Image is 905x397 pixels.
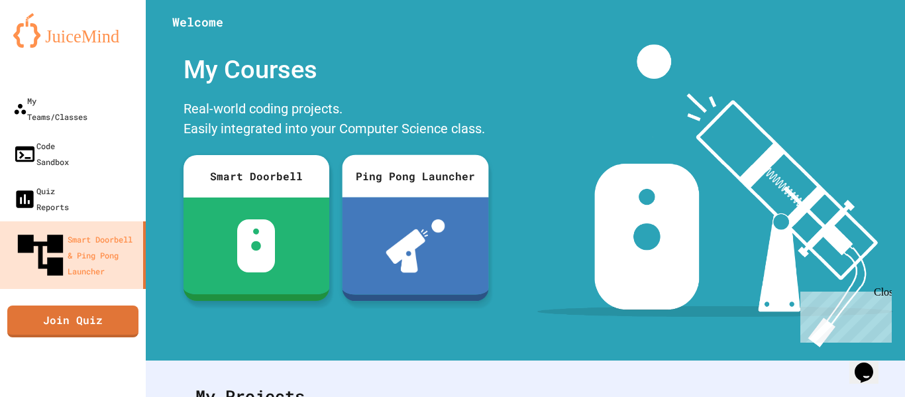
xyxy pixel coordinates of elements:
img: logo-orange.svg [13,13,133,48]
div: Code Sandbox [13,138,69,170]
iframe: chat widget [795,286,892,343]
div: Chat with us now!Close [5,5,91,84]
div: Real-world coding projects. Easily integrated into your Computer Science class. [177,95,495,145]
img: ppl-with-ball.png [386,219,445,272]
div: Smart Doorbell & Ping Pong Launcher [13,228,138,282]
a: Join Quiz [7,306,138,337]
div: My Courses [177,44,495,95]
div: Ping Pong Launcher [342,154,488,197]
iframe: chat widget [849,344,892,384]
div: Smart Doorbell [184,155,329,198]
div: Quiz Reports [13,183,69,215]
div: My Teams/Classes [13,93,87,125]
img: sdb-white.svg [237,219,275,272]
img: banner-image-my-projects.png [537,44,892,347]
